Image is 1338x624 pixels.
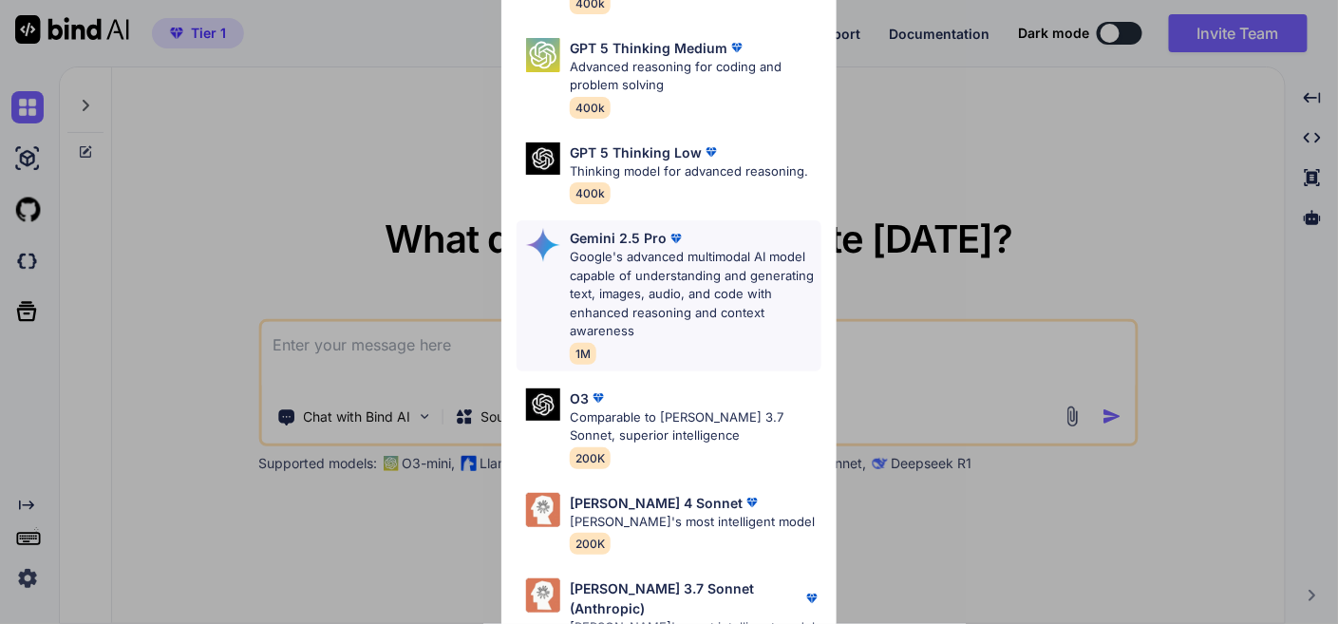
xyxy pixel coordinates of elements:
[570,493,743,513] p: [PERSON_NAME] 4 Sonnet
[570,578,801,618] p: [PERSON_NAME] 3.7 Sonnet (Anthropic)
[570,182,611,204] span: 400k
[570,248,820,341] p: Google's advanced multimodal AI model capable of understanding and generating text, images, audio...
[526,38,560,72] img: Pick Models
[570,162,808,181] p: Thinking model for advanced reasoning.
[667,229,686,248] img: premium
[526,578,560,613] img: Pick Models
[570,58,820,95] p: Advanced reasoning for coding and problem solving
[727,38,746,57] img: premium
[570,388,589,408] p: O3
[743,493,762,512] img: premium
[570,447,611,469] span: 200K
[570,228,667,248] p: Gemini 2.5 Pro
[702,142,721,161] img: premium
[570,97,611,119] span: 400k
[526,228,560,262] img: Pick Models
[570,408,820,445] p: Comparable to [PERSON_NAME] 3.7 Sonnet, superior intelligence
[570,142,702,162] p: GPT 5 Thinking Low
[526,493,560,527] img: Pick Models
[570,343,596,365] span: 1M
[526,388,560,422] img: Pick Models
[802,589,821,608] img: premium
[526,142,560,176] img: Pick Models
[570,38,727,58] p: GPT 5 Thinking Medium
[570,533,611,555] span: 200K
[589,388,608,407] img: premium
[570,513,815,532] p: [PERSON_NAME]'s most intelligent model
